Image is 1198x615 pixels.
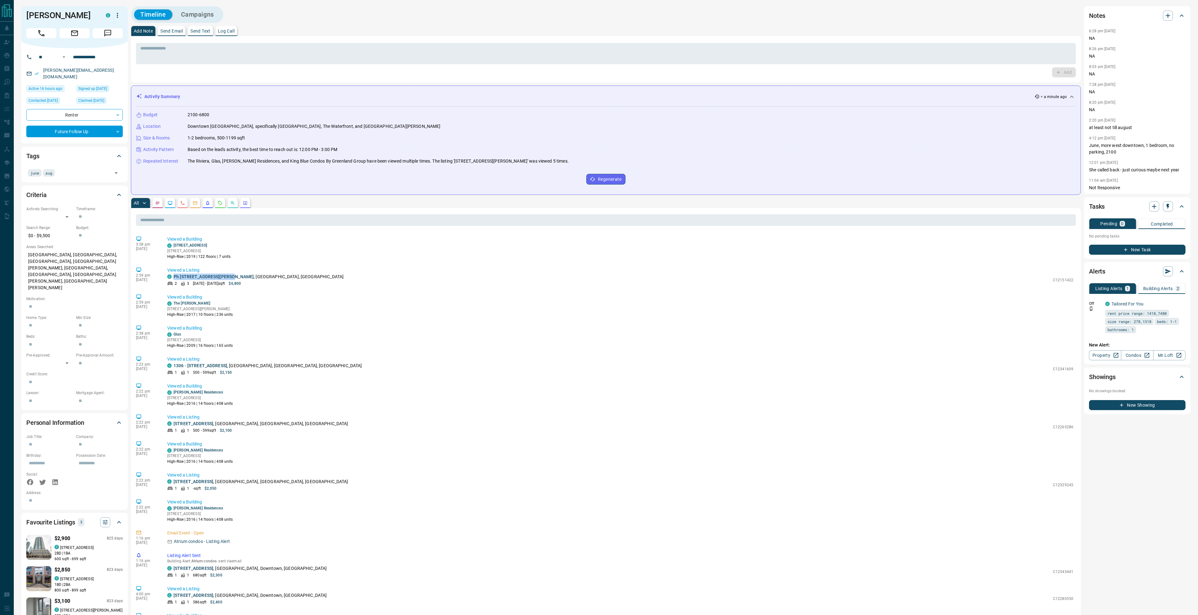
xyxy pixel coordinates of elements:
[187,572,189,578] p: 1
[1089,266,1105,276] h2: Alerts
[136,305,158,309] p: [DATE]
[210,599,222,605] p: $2,400
[174,363,227,368] a: 1306 - [STREET_ADDRESS]
[1089,124,1185,131] p: at least not till august
[1177,286,1179,291] p: 2
[187,428,189,433] p: 1
[136,362,158,367] p: 2:22 pm
[144,93,180,100] p: Activity Summary
[193,428,216,433] p: 500 - 599 sqft
[107,598,123,604] p: 823 days
[26,334,73,339] p: Beds:
[1089,264,1185,279] div: Alerts
[1089,372,1116,382] h2: Showings
[187,486,189,491] p: 1
[175,486,177,491] p: 1
[26,352,73,358] p: Pre-Approved:
[26,296,123,302] p: Motivation:
[136,91,1076,102] div: Activity Summary< a minute ago
[1112,301,1144,306] a: Tailored For You
[174,332,181,336] a: Glas
[1089,65,1116,69] p: 8:03 pm [DATE]
[174,566,213,571] a: [STREET_ADDRESS]
[26,490,123,496] p: Address:
[136,336,158,340] p: [DATE]
[1143,286,1173,291] p: Building Alerts
[54,550,123,556] p: 2 BD | 1 BA
[174,538,230,545] p: Atrium condos - Listing Alert
[54,566,70,574] p: $2,850
[26,534,123,562] a: Favourited listing$2,900825 dayscondos.ca[STREET_ADDRESS]2BD |1BA600 sqft - 699 sqft
[136,451,158,456] p: [DATE]
[586,174,625,185] button: Regenerate
[175,9,220,20] button: Campaigns
[167,479,172,484] div: condos.ca
[26,244,123,250] p: Areas Searched:
[1100,222,1117,226] p: Pending
[188,112,209,118] p: 2100-6800
[76,390,123,396] p: Mortgage Agent:
[175,572,177,578] p: 1
[26,250,123,293] p: [GEOGRAPHIC_DATA], [GEOGRAPHIC_DATA], [GEOGRAPHIC_DATA], [GEOGRAPHIC_DATA][PERSON_NAME], [GEOGRAP...
[1089,369,1185,384] div: Showings
[26,85,73,94] div: Sun Aug 17 2025
[174,420,348,427] p: , [GEOGRAPHIC_DATA], [GEOGRAPHIC_DATA], [GEOGRAPHIC_DATA]
[168,201,173,206] svg: Lead Browsing Activity
[167,453,233,459] p: [STREET_ADDRESS]
[136,596,158,601] p: [DATE]
[188,123,440,130] p: Downtown [GEOGRAPHIC_DATA], specifically [GEOGRAPHIC_DATA], The Waterfront, and [GEOGRAPHIC_DATA]...
[174,448,223,452] a: [PERSON_NAME] Residences
[167,325,1073,331] p: Viewed a Building
[1089,388,1185,394] p: No showings booked
[175,599,177,605] p: 1
[174,390,223,394] a: [PERSON_NAME] Residences
[136,536,158,540] p: 1:16 pm
[1107,318,1151,325] span: size range: 278,1318
[175,370,177,375] p: 1
[1089,100,1116,105] p: 8:20 pm [DATE]
[193,370,216,375] p: 500 - 599 sqft
[167,343,233,348] p: High-Rise | 2009 | 16 floors | 165 units
[167,395,233,401] p: [STREET_ADDRESS]
[210,572,222,578] p: $2,300
[167,236,1073,242] p: Viewed a Building
[76,225,123,231] p: Budget:
[136,389,158,393] p: 2:22 pm
[1089,201,1105,211] h2: Tasks
[167,414,1073,420] p: Viewed a Listing
[1053,596,1073,602] p: C12280550
[54,607,59,612] div: condos.ca
[1089,11,1105,21] h2: Notes
[174,565,327,572] p: , [GEOGRAPHIC_DATA], Downtown, [GEOGRAPHIC_DATA]
[54,535,70,542] p: $2,900
[26,109,123,121] div: Renter
[174,274,344,280] p: , [GEOGRAPHIC_DATA], [GEOGRAPHIC_DATA]
[26,517,75,527] h2: Favourite Listings
[26,190,47,200] h2: Criteria
[1089,199,1185,214] div: Tasks
[193,599,206,605] p: 586 sqft
[193,486,201,491] p: - sqft
[143,112,158,118] p: Budget
[1089,136,1116,140] p: 4:12 pm [DATE]
[76,85,123,94] div: Tue May 02 2023
[136,425,158,429] p: [DATE]
[20,535,58,560] img: Favourited listing
[136,447,158,451] p: 2:22 pm
[167,552,1073,559] p: Listing Alert Sent
[107,567,123,572] p: 823 days
[134,9,172,20] button: Timeline
[54,545,59,549] div: condos.ca
[136,563,158,567] p: [DATE]
[136,300,158,305] p: 2:59 pm
[78,97,104,104] span: Claimed [DATE]
[26,390,73,396] p: Lawyer:
[143,135,170,141] p: Size & Rooms
[174,362,362,369] p: , [GEOGRAPHIC_DATA], [GEOGRAPHIC_DATA], [GEOGRAPHIC_DATA]
[143,146,174,153] p: Activity Pattern
[76,352,123,358] p: Pre-Approval Amount:
[174,243,207,248] a: [STREET_ADDRESS]
[174,421,213,426] a: [STREET_ADDRESS]
[1089,71,1185,77] p: NA
[174,301,210,305] a: The [PERSON_NAME]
